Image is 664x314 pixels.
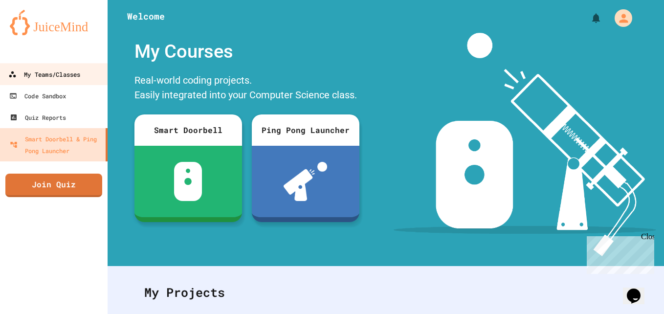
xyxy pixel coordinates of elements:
div: Chat with us now!Close [4,4,67,62]
div: My Projects [134,273,637,312]
img: sdb-white.svg [174,162,202,201]
iframe: chat widget [623,275,654,304]
div: My Notifications [572,10,604,26]
div: Smart Doorbell & Ping Pong Launcher [10,133,102,157]
a: Join Quiz [5,174,102,197]
div: Smart Doorbell [134,114,242,146]
img: ppl-with-ball.png [284,162,327,201]
div: Real-world coding projects. Easily integrated into your Computer Science class. [130,70,364,107]
div: Ping Pong Launcher [252,114,359,146]
div: My Courses [130,33,364,70]
img: logo-orange.svg [10,10,98,35]
div: Code Sandbox [9,90,66,102]
iframe: chat widget [583,232,654,274]
div: My Teams/Classes [8,68,80,81]
div: Quiz Reports [10,112,66,123]
img: banner-image-my-projects.png [394,33,656,256]
div: My Account [604,7,635,29]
